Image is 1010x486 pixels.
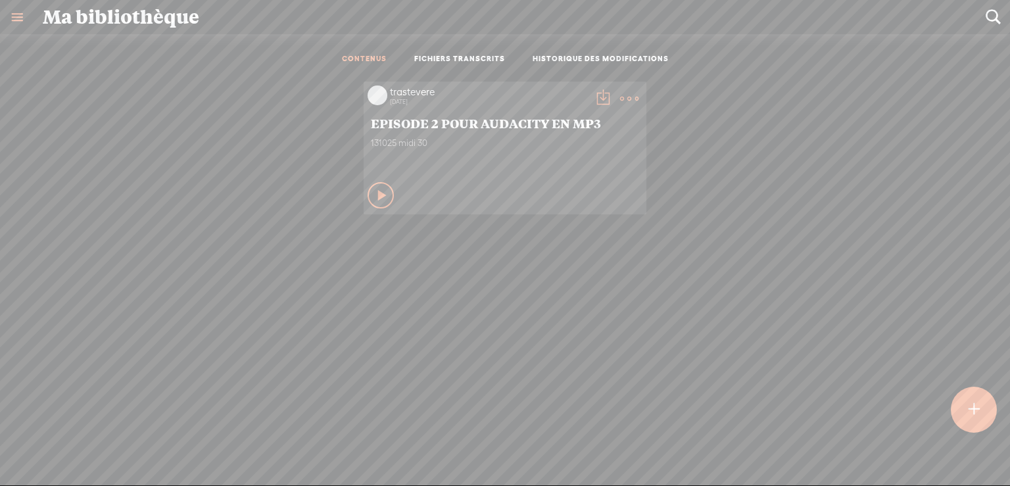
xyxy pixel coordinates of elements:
div: 131025 midi 30 [371,137,639,177]
a: HISTORIQUE DES MODIFICATIONS [533,54,669,65]
a: CONTENUS [342,54,387,65]
div: [DATE] [390,98,587,106]
img: videoLoading.png [368,85,387,105]
div: trastevere [390,85,587,99]
span: EPISODE 2 POUR AUDACITY EN MP3 [371,115,639,131]
a: FICHIERS TRANSCRITS [414,54,505,65]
